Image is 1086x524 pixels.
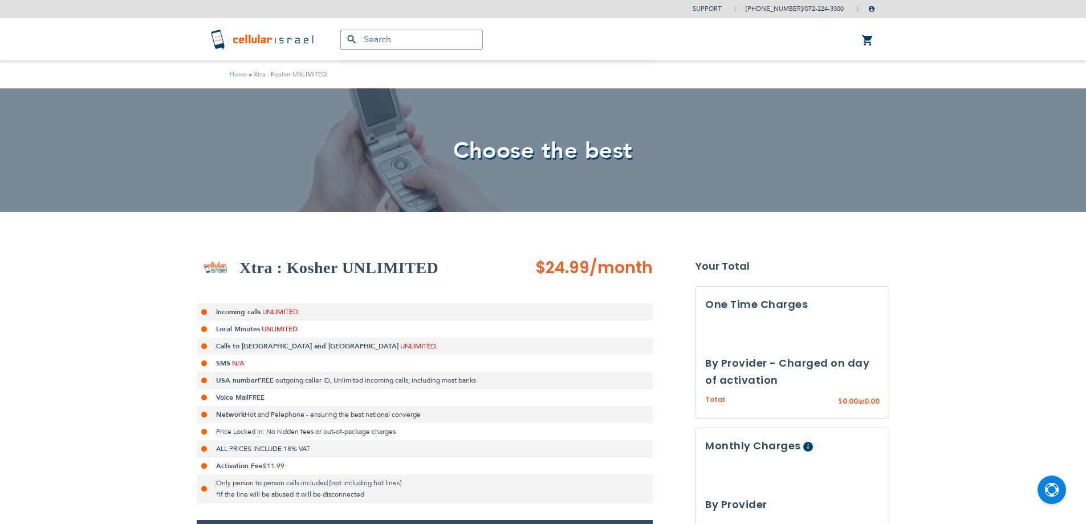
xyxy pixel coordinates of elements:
input: Search [340,30,483,50]
span: Hot and Pelephone - ensuring the best national converge [245,410,421,419]
a: Home [230,70,247,79]
strong: Activation Fee [216,461,263,470]
span: FREE [249,393,265,402]
a: 072-224-3300 [805,5,844,13]
h3: One Time Charges [705,296,880,313]
img: Cellular Israel Logo [210,28,318,51]
strong: Incoming calls [216,307,261,316]
h3: By Provider - Charged on day of activation [705,355,880,389]
span: Help [803,442,813,452]
a: Support [693,5,721,13]
span: UNLIMITED [400,342,436,351]
span: /month [589,257,653,279]
span: Choose the best [453,135,633,166]
h3: By Provider [705,496,880,513]
li: ALL PRICES INCLUDE 18% VAT [197,440,653,457]
h2: Xtra : Kosher UNLIMITED [239,257,438,279]
a: [PHONE_NUMBER] [746,5,803,13]
span: ₪ [858,397,864,407]
span: N/A [232,359,244,368]
strong: Voice Mail [216,393,249,402]
span: $11.99 [263,461,284,470]
li: Xtra : Kosher UNLIMITED [247,69,327,80]
span: FREE outgoing caller ID, Unlimited incoming calls, including most banks [258,376,476,385]
strong: Calls to [GEOGRAPHIC_DATA] and [GEOGRAPHIC_DATA] [216,342,398,351]
span: Total [705,395,725,405]
strong: SMS [216,359,230,368]
span: $ [838,397,843,407]
strong: Network [216,410,245,419]
li: Only person to person calls included [not including hot lines] *If the line will be abused it wil... [197,474,653,503]
span: 0.00 [864,396,880,406]
span: Monthly Charges [705,438,801,453]
strong: Your Total [695,258,889,275]
li: / [734,1,844,17]
li: Price Locked In: No hidden fees or out-of-package charges [197,423,653,440]
span: UNLIMITED [262,324,298,334]
span: $24.99 [535,257,589,279]
img: Xtra : Kosher UNLIMITED [197,249,234,286]
span: 0.00 [843,396,858,406]
strong: USA number [216,376,258,385]
span: UNLIMITED [262,307,298,316]
strong: Local Minutes [216,324,260,334]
